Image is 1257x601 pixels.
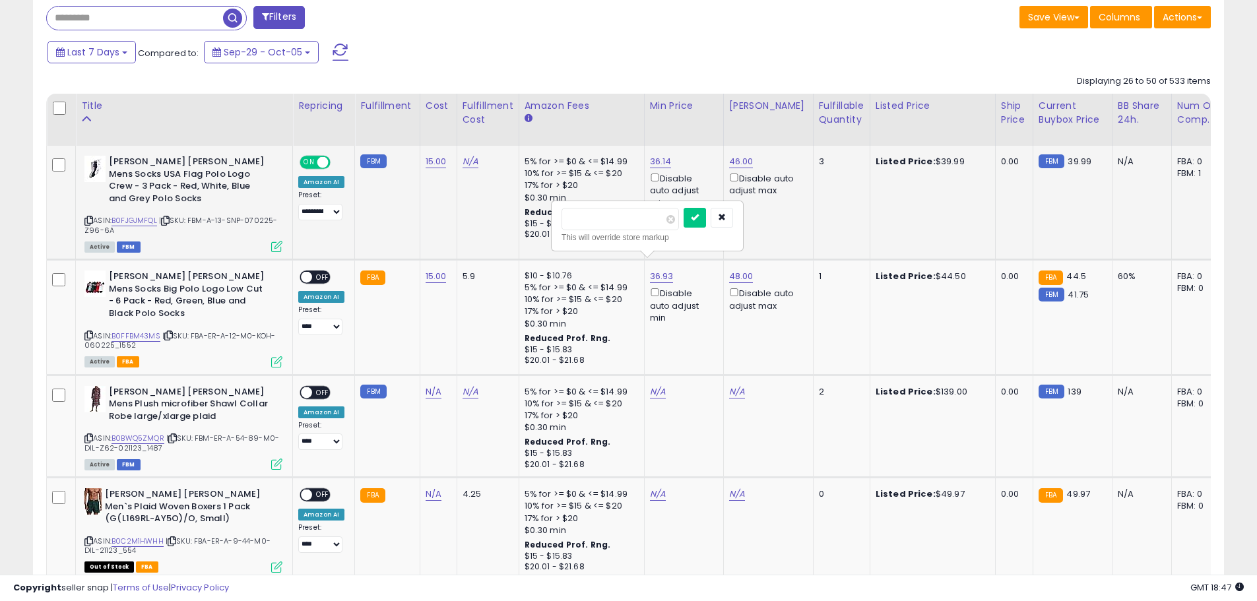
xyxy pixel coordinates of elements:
span: 44.5 [1066,270,1086,282]
div: 17% for > $20 [525,513,634,524]
span: Sep-29 - Oct-05 [224,46,302,59]
div: [PERSON_NAME] [729,99,808,113]
div: $0.30 min [525,192,634,204]
button: Save View [1019,6,1088,28]
div: FBA: 0 [1177,488,1221,500]
div: 0.00 [1001,386,1023,398]
div: $49.97 [876,488,985,500]
span: All listings currently available for purchase on Amazon [84,241,115,253]
span: 139 [1068,385,1081,398]
a: Terms of Use [113,581,169,594]
b: Reduced Prof. Rng. [525,332,611,344]
a: N/A [463,385,478,398]
small: FBM [1039,385,1064,398]
a: N/A [729,385,745,398]
div: $10 - $10.76 [525,270,634,282]
img: 31C6+Xra0CL._SL40_.jpg [84,270,106,297]
b: Listed Price: [876,155,936,168]
div: FBM: 1 [1177,168,1221,179]
small: FBM [1039,154,1064,168]
a: 46.00 [729,155,754,168]
div: Current Buybox Price [1039,99,1107,127]
div: Repricing [298,99,349,113]
div: N/A [1118,488,1161,500]
div: seller snap | | [13,582,229,594]
div: N/A [1118,386,1161,398]
small: FBA [360,270,385,285]
small: FBM [360,385,386,398]
div: FBM: 0 [1177,398,1221,410]
span: FBA [117,356,139,367]
strong: Copyright [13,581,61,594]
button: Sep-29 - Oct-05 [204,41,319,63]
div: Fulfillable Quantity [819,99,864,127]
div: Disable auto adjust max [729,286,803,311]
div: ASIN: [84,156,282,251]
div: Disable auto adjust min [650,171,713,209]
div: FBM: 0 [1177,500,1221,512]
div: 17% for > $20 [525,410,634,422]
div: 10% for >= $15 & <= $20 [525,398,634,410]
span: FBM [117,459,141,470]
a: 36.14 [650,155,672,168]
div: 5% for >= $0 & <= $14.99 [525,386,634,398]
div: ASIN: [84,488,282,571]
button: Actions [1154,6,1211,28]
div: 10% for >= $15 & <= $20 [525,294,634,305]
a: B0FFBM43MS [112,331,160,342]
a: B0FJGJMFQL [112,215,157,226]
div: 5% for >= $0 & <= $14.99 [525,282,634,294]
span: Compared to: [138,47,199,59]
span: 39.99 [1068,155,1091,168]
b: [PERSON_NAME] [PERSON_NAME] Men`s Plaid Woven Boxers 1 Pack (G(L169RL-AY5O)/O, Small) [105,488,265,528]
div: Cost [426,99,451,113]
span: Columns [1099,11,1140,24]
span: OFF [312,490,333,501]
div: Fulfillment [360,99,414,113]
div: Num of Comp. [1177,99,1225,127]
b: Listed Price: [876,270,936,282]
div: Preset: [298,191,344,220]
b: Reduced Prof. Rng. [525,206,611,218]
div: Disable auto adjust max [729,171,803,197]
small: FBA [360,488,385,503]
div: $0.30 min [525,318,634,330]
a: N/A [426,385,441,398]
div: 17% for > $20 [525,305,634,317]
a: 15.00 [426,270,447,283]
div: 0.00 [1001,488,1023,500]
div: $44.50 [876,270,985,282]
div: Min Price [650,99,718,113]
a: N/A [426,488,441,501]
div: Title [81,99,287,113]
div: This will override store markup [562,231,733,244]
div: 10% for >= $15 & <= $20 [525,168,634,179]
img: 41LmFuq12aL._SL40_.jpg [84,386,106,412]
div: Disable auto adjust min [650,286,713,324]
span: All listings currently available for purchase on Amazon [84,356,115,367]
b: [PERSON_NAME] [PERSON_NAME] Mens Socks USA Flag Polo Logo Crew - 3 Pack - Red, White, Blue and Gr... [109,156,269,208]
span: FBM [117,241,141,253]
span: 41.75 [1068,288,1089,301]
div: FBA: 0 [1177,386,1221,398]
div: Amazon AI [298,291,344,303]
span: 2025-10-13 18:47 GMT [1190,581,1244,594]
a: N/A [463,155,478,168]
b: Listed Price: [876,488,936,500]
div: FBM: 0 [1177,282,1221,294]
span: OFF [312,272,333,283]
div: Preset: [298,421,344,451]
div: $20.01 - $21.68 [525,355,634,366]
span: | SKU: FBA-ER-A-9-44-M0-DIL-21123_554 [84,536,271,555]
span: All listings currently available for purchase on Amazon [84,459,115,470]
a: 15.00 [426,155,447,168]
div: $15 - $15.83 [525,448,634,459]
span: | SKU: FBA-ER-A-12-M0-KOH-060225_1552 [84,331,275,350]
div: BB Share 24h. [1118,99,1166,127]
div: $15 - $15.83 [525,218,634,230]
a: N/A [650,488,666,501]
a: N/A [650,385,666,398]
b: [PERSON_NAME] [PERSON_NAME] Mens Plush microfiber Shawl Collar Robe large/xlarge plaid [109,386,269,426]
div: $15 - $15.83 [525,551,634,562]
div: Listed Price [876,99,990,113]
